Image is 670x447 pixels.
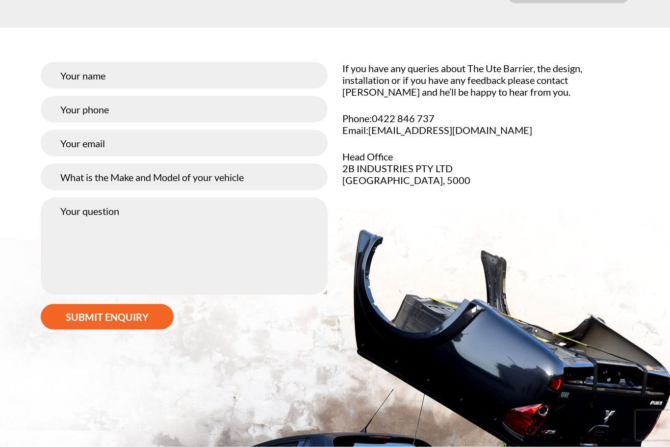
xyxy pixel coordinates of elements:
[342,112,629,136] p: Phone: Email:
[41,62,328,89] input: Your name
[41,164,328,190] input: What is the Make and Model of your vehicle
[41,304,174,330] button: Submit enquiry
[342,62,629,98] p: If you have any queries about The Ute Barrier, the design, installation or if you have any feedba...
[372,112,435,124] a: 0422 846 737
[368,124,532,136] a: [EMAIL_ADDRESS][DOMAIN_NAME]
[41,130,328,157] input: Your email
[342,151,629,186] p: Head Office 2B INDUSTRIES PTY LTD [GEOGRAPHIC_DATA], 5000
[41,96,328,123] input: Your phone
